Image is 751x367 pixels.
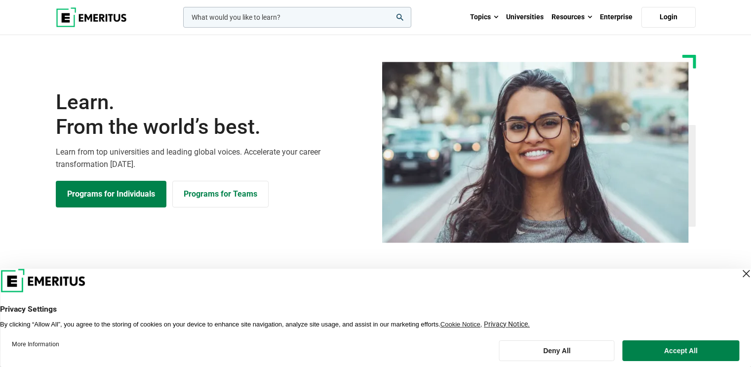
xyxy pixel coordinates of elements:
[183,7,411,28] input: woocommerce-product-search-field-0
[56,146,370,171] p: Learn from top universities and leading global voices. Accelerate your career transformation [DATE].
[641,7,696,28] a: Login
[56,115,370,139] span: From the world’s best.
[56,90,370,140] h1: Learn.
[172,181,269,207] a: Explore for Business
[382,62,689,243] img: Learn from the world's best
[56,181,166,207] a: Explore Programs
